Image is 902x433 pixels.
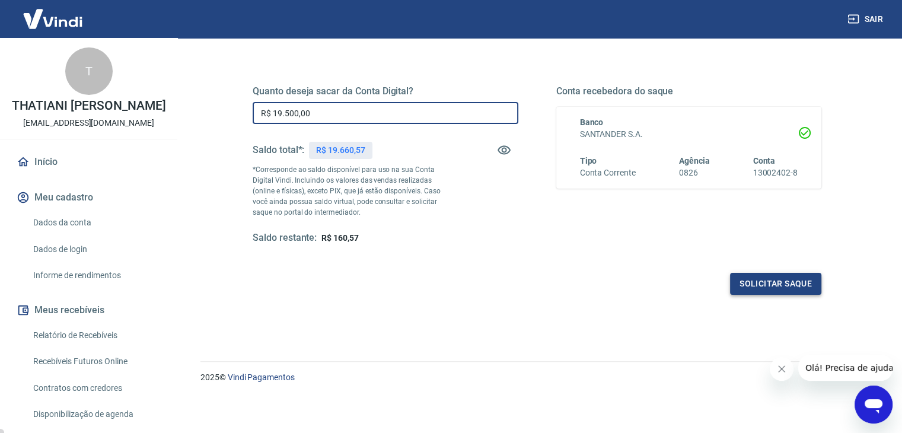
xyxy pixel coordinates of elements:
[28,263,163,288] a: Informe de rendimentos
[7,8,100,18] span: Olá! Precisa de ajuda?
[556,85,822,97] h5: Conta recebedora do saque
[253,164,452,218] p: *Corresponde ao saldo disponível para uso na sua Conta Digital Vindi. Incluindo os valores das ve...
[12,100,166,112] p: THATIANI [PERSON_NAME]
[679,167,710,179] h6: 0826
[253,144,304,156] h5: Saldo total*:
[200,371,874,384] p: 2025 ©
[14,149,163,175] a: Início
[28,349,163,374] a: Recebíveis Futuros Online
[253,85,518,97] h5: Quanto deseja sacar da Conta Digital?
[28,402,163,426] a: Disponibilização de agenda
[753,156,775,165] span: Conta
[23,117,154,129] p: [EMAIL_ADDRESS][DOMAIN_NAME]
[28,211,163,235] a: Dados da conta
[770,357,793,381] iframe: Fechar mensagem
[228,372,295,382] a: Vindi Pagamentos
[316,144,365,157] p: R$ 19.660,57
[28,323,163,348] a: Relatório de Recebíveis
[28,376,163,400] a: Contratos com credores
[321,233,359,243] span: R$ 160,57
[798,355,893,381] iframe: Mensagem da empresa
[14,184,163,211] button: Meu cadastro
[845,8,888,30] button: Sair
[14,1,91,37] img: Vindi
[580,156,597,165] span: Tipo
[14,297,163,323] button: Meus recebíveis
[65,47,113,95] div: T
[253,232,317,244] h5: Saldo restante:
[753,167,798,179] h6: 13002402-8
[580,167,636,179] h6: Conta Corrente
[855,386,893,424] iframe: Botão para abrir a janela de mensagens
[679,156,710,165] span: Agência
[730,273,821,295] button: Solicitar saque
[580,117,604,127] span: Banco
[28,237,163,262] a: Dados de login
[580,128,798,141] h6: SANTANDER S.A.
